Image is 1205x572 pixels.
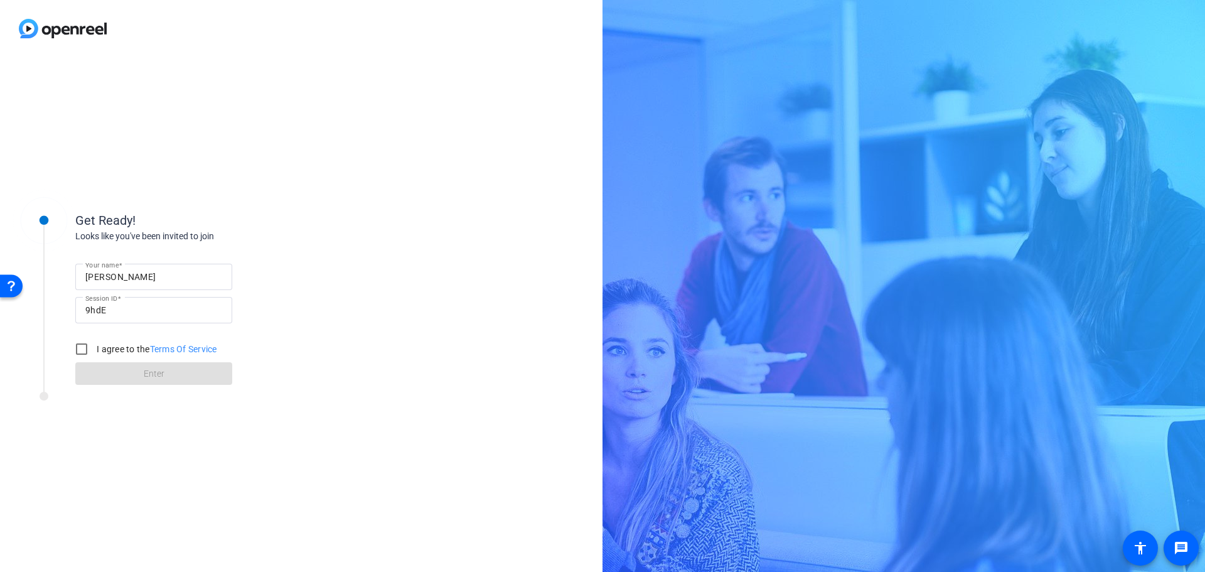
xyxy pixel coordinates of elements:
[85,294,117,302] mat-label: Session ID
[94,343,217,355] label: I agree to the
[75,211,326,230] div: Get Ready!
[85,261,119,269] mat-label: Your name
[1133,541,1148,556] mat-icon: accessibility
[75,230,326,243] div: Looks like you've been invited to join
[150,344,217,354] a: Terms Of Service
[1174,541,1189,556] mat-icon: message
